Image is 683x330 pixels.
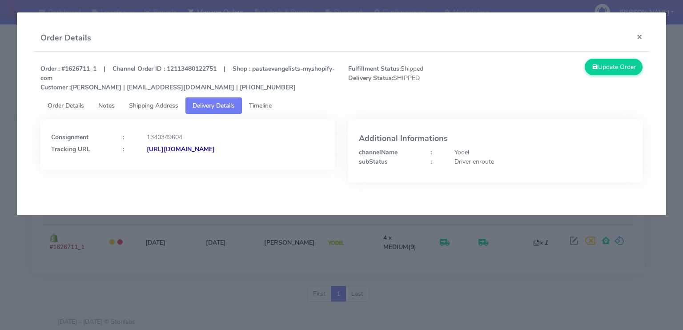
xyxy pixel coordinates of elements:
[430,148,432,157] strong: :
[448,157,639,166] div: Driver enroute
[359,157,388,166] strong: subStatus
[348,74,393,82] strong: Delivery Status:
[430,157,432,166] strong: :
[40,64,335,92] strong: Order : #1626711_1 | Channel Order ID : 12113480122751 | Shop : pastaevangelists-myshopify-com [P...
[40,97,643,114] ul: Tabs
[359,134,632,143] h4: Additional Informations
[40,83,71,92] strong: Customer :
[51,133,88,141] strong: Consignment
[98,101,115,110] span: Notes
[249,101,272,110] span: Timeline
[585,59,643,75] button: Update Order
[193,101,235,110] span: Delivery Details
[123,145,124,153] strong: :
[630,25,650,48] button: Close
[341,64,495,92] span: Shipped SHIPPED
[359,148,398,157] strong: channelName
[129,101,178,110] span: Shipping Address
[140,133,331,142] div: 1340349604
[348,64,401,73] strong: Fulfillment Status:
[123,133,124,141] strong: :
[51,145,90,153] strong: Tracking URL
[147,145,215,153] strong: [URL][DOMAIN_NAME]
[48,101,84,110] span: Order Details
[40,32,91,44] h4: Order Details
[448,148,639,157] div: Yodel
